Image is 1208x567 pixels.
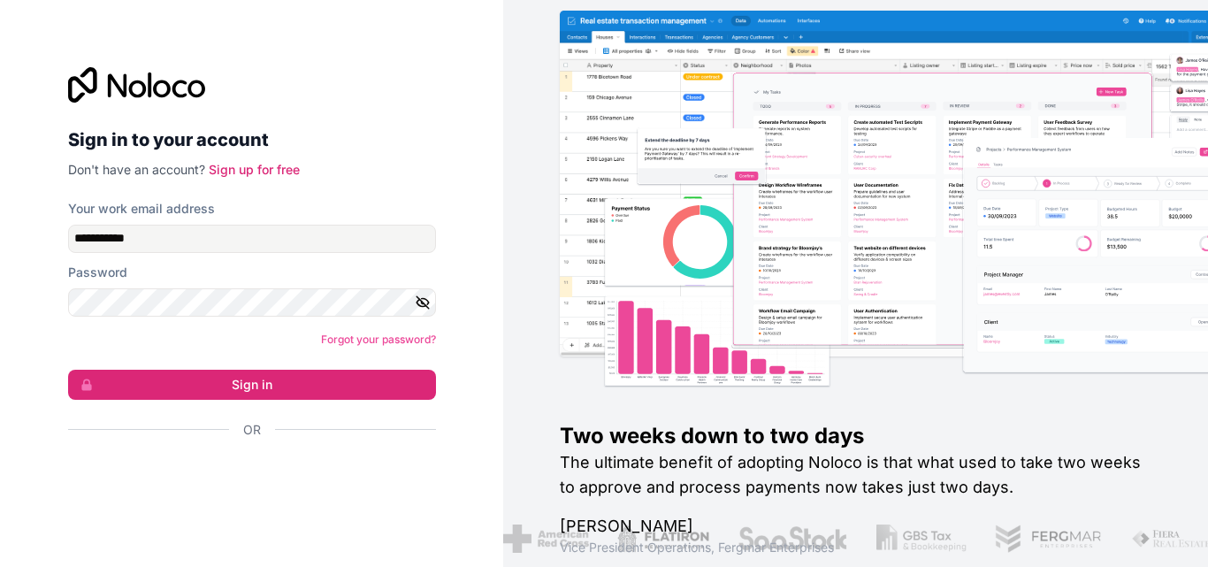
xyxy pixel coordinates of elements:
button: Sign in [68,370,436,400]
input: Password [68,288,436,317]
h1: Two weeks down to two days [560,422,1151,450]
label: Your work email address [68,200,215,218]
span: Or [243,421,261,439]
input: Email address [68,225,436,253]
label: Password [68,264,127,281]
span: Don't have an account? [68,162,205,177]
img: /assets/american-red-cross-BAupjrZR.png [501,525,586,553]
a: Forgot your password? [321,333,436,346]
h2: The ultimate benefit of adopting Noloco is that what used to take two weeks to approve and proces... [560,450,1151,500]
h1: Vice President Operations , Fergmar Enterprises [560,539,1151,556]
iframe: Button na Mag-sign in gamit ang Google [59,458,431,497]
h2: Sign in to your account [68,124,436,156]
h1: [PERSON_NAME] [560,514,1151,539]
a: Sign up for free [209,162,300,177]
